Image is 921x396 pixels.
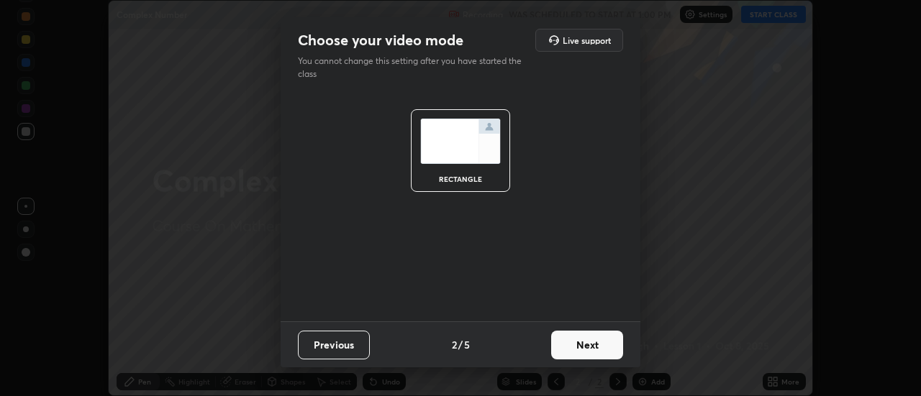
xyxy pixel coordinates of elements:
h5: Live support [563,36,611,45]
img: normalScreenIcon.ae25ed63.svg [420,119,501,164]
p: You cannot change this setting after you have started the class [298,55,531,80]
h4: 5 [464,337,470,352]
button: Previous [298,331,370,359]
div: rectangle [432,175,489,183]
h2: Choose your video mode [298,31,463,50]
h4: 2 [452,337,457,352]
button: Next [551,331,623,359]
h4: / [458,337,463,352]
